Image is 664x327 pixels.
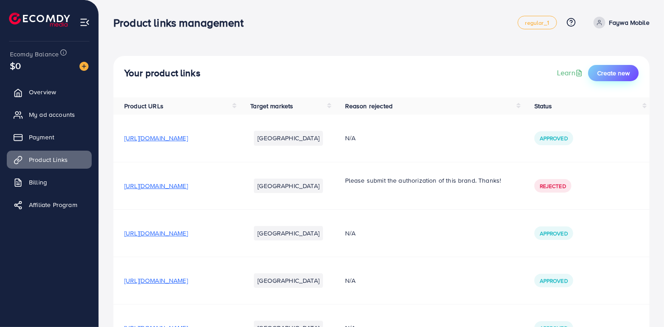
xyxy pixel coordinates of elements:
span: My ad accounts [29,110,75,119]
span: Target markets [250,101,293,111]
span: N/A [345,229,355,238]
li: [GEOGRAPHIC_DATA] [254,179,323,193]
span: N/A [345,276,355,285]
span: Create new [597,69,630,78]
li: [GEOGRAPHIC_DATA] [254,226,323,240]
button: Create new [588,65,639,81]
span: $0 [10,59,21,72]
img: logo [9,13,70,27]
p: Faywa Mobile [609,17,650,28]
img: image [79,62,89,71]
li: [GEOGRAPHIC_DATA] [254,273,323,288]
p: Please submit the authorization of this brand. Thanks! [345,175,513,186]
span: Status [534,101,552,111]
span: Product Links [29,155,68,164]
span: Approved [540,134,568,142]
a: Faywa Mobile [590,17,650,28]
iframe: Chat [626,286,657,320]
a: Affiliate Program [7,196,92,214]
span: [URL][DOMAIN_NAME] [124,276,188,285]
a: Product Links [7,151,92,169]
h4: Your product links [124,68,201,79]
h3: Product links management [113,16,251,29]
span: Overview [29,88,56,97]
span: Product URLs [124,101,164,111]
li: [GEOGRAPHIC_DATA] [254,131,323,145]
a: My ad accounts [7,106,92,124]
a: Learn [557,68,585,78]
span: Rejected [540,182,566,190]
span: regular_1 [525,20,549,26]
a: Payment [7,128,92,146]
img: menu [79,17,90,28]
span: Payment [29,133,54,142]
span: [URL][DOMAIN_NAME] [124,181,188,190]
span: [URL][DOMAIN_NAME] [124,229,188,238]
span: Ecomdy Balance [10,50,59,59]
span: [URL][DOMAIN_NAME] [124,134,188,143]
span: Affiliate Program [29,200,77,209]
span: Billing [29,178,47,187]
span: Reason rejected [345,101,393,111]
a: regular_1 [518,16,557,29]
span: Approved [540,277,568,285]
span: N/A [345,134,355,143]
a: Billing [7,173,92,191]
a: Overview [7,83,92,101]
span: Approved [540,230,568,237]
